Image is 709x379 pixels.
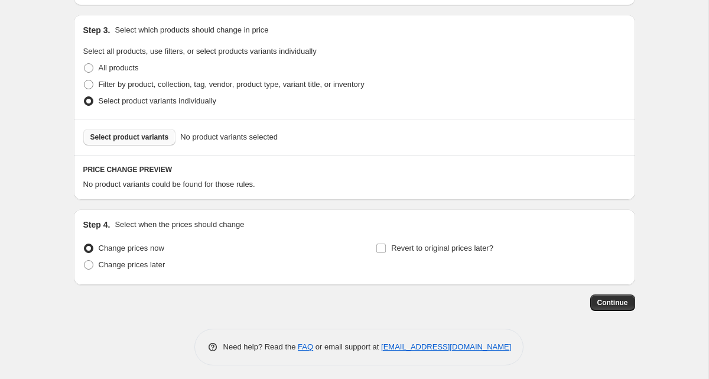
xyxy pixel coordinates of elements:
span: Select all products, use filters, or select products variants individually [83,47,317,56]
span: All products [99,63,139,72]
h2: Step 3. [83,24,110,36]
h2: Step 4. [83,219,110,231]
span: Change prices later [99,260,165,269]
span: Select product variants individually [99,96,216,105]
button: Select product variants [83,129,176,145]
p: Select when the prices should change [115,219,244,231]
span: No product variants selected [180,131,278,143]
span: Need help? Read the [223,342,298,351]
h6: PRICE CHANGE PREVIEW [83,165,626,174]
span: Filter by product, collection, tag, vendor, product type, variant title, or inventory [99,80,365,89]
span: Revert to original prices later? [391,244,493,252]
a: [EMAIL_ADDRESS][DOMAIN_NAME] [381,342,511,351]
span: or email support at [313,342,381,351]
span: No product variants could be found for those rules. [83,180,255,189]
span: Select product variants [90,132,169,142]
span: Change prices now [99,244,164,252]
span: Continue [597,298,628,307]
p: Select which products should change in price [115,24,268,36]
button: Continue [590,294,635,311]
a: FAQ [298,342,313,351]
